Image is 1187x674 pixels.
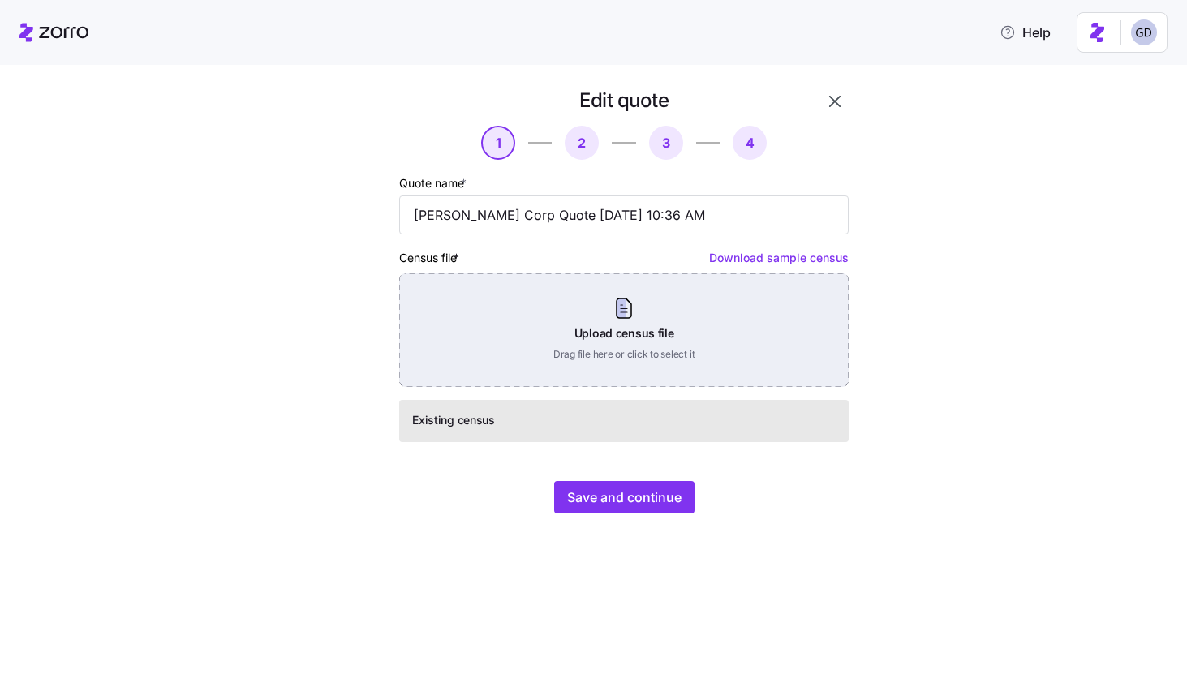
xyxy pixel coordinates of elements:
button: 2 [565,126,599,160]
button: 3 [649,126,683,160]
button: Help [987,16,1064,49]
label: Census file [399,249,462,267]
input: Quote name [399,195,849,234]
a: Download sample census [709,251,849,264]
label: Quote name [399,174,470,192]
img: 68a7f73c8a3f673b81c40441e24bb121 [1131,19,1157,45]
button: 1 [481,126,515,160]
button: Save and continue [554,481,695,513]
button: 4 [733,126,767,160]
h1: Edit quote [579,88,669,113]
span: Existing census [412,412,495,428]
span: Help [1000,23,1051,42]
span: Save and continue [567,487,682,507]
